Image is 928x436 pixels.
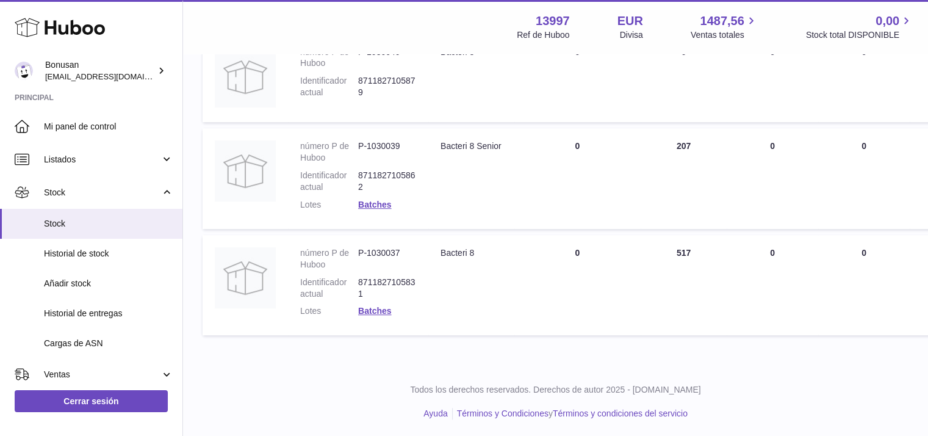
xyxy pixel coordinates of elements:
td: 0 [818,34,910,123]
dt: número P de Huboo [300,46,358,70]
td: 0 [641,34,727,123]
dd: 8711827105879 [358,75,416,98]
td: 0 [818,235,910,335]
a: 1487,56 Ventas totales [691,13,758,41]
strong: EUR [617,13,643,29]
div: Divisa [620,29,643,41]
span: 1487,56 [700,13,744,29]
a: Términos y Condiciones [457,409,549,418]
span: Añadir stock [44,278,173,289]
span: Stock [44,218,173,230]
td: 0 [514,128,641,228]
a: Batches [358,200,391,209]
a: Términos y condiciones del servicio [553,409,688,418]
div: Bacteri 8 Senior [441,140,502,152]
td: 0 [727,128,818,228]
li: y [453,408,688,420]
dt: Identificador actual [300,277,358,300]
dd: P-1030040 [358,46,416,70]
td: 207 [641,128,727,228]
dd: 8711827105831 [358,277,416,300]
span: Listados [44,154,160,165]
div: Bacteri 8 [441,247,502,259]
span: Cargas de ASN [44,338,173,349]
a: Batches [358,306,391,316]
p: Todos los derechos reservados. Derechos de autor 2025 - [DOMAIN_NAME] [193,384,918,396]
span: Mi panel de control [44,121,173,133]
dt: número P de Huboo [300,140,358,164]
a: 0,00 Stock total DISPONIBLE [806,13,913,41]
div: Ref de Huboo [517,29,569,41]
dt: Identificador actual [300,75,358,98]
dd: P-1030039 [358,140,416,164]
img: info@bonusan.es [15,62,33,80]
dt: número P de Huboo [300,247,358,271]
td: 0 [727,34,818,123]
dd: 8711827105862 [358,170,416,193]
img: product image [215,247,276,308]
div: Bonusan [45,59,155,82]
span: Historial de stock [44,248,173,260]
dt: Lotes [300,199,358,211]
dt: Lotes [300,305,358,317]
span: [EMAIL_ADDRESS][DOMAIN_NAME] [45,71,179,81]
img: product image [215,140,276,202]
td: 0 [818,128,910,228]
dd: P-1030037 [358,247,416,271]
a: Cerrar sesión [15,390,168,412]
a: Ayuda [423,409,447,418]
span: Stock total DISPONIBLE [806,29,913,41]
span: Ventas totales [691,29,758,41]
td: 0 [514,235,641,335]
strong: 13997 [536,13,570,29]
td: 517 [641,235,727,335]
span: Stock [44,187,160,198]
dt: Identificador actual [300,170,358,193]
span: Ventas [44,369,160,380]
span: 0,00 [876,13,899,29]
span: Historial de entregas [44,308,173,319]
td: 0 [514,34,641,123]
td: 0 [727,235,818,335]
img: product image [215,46,276,107]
